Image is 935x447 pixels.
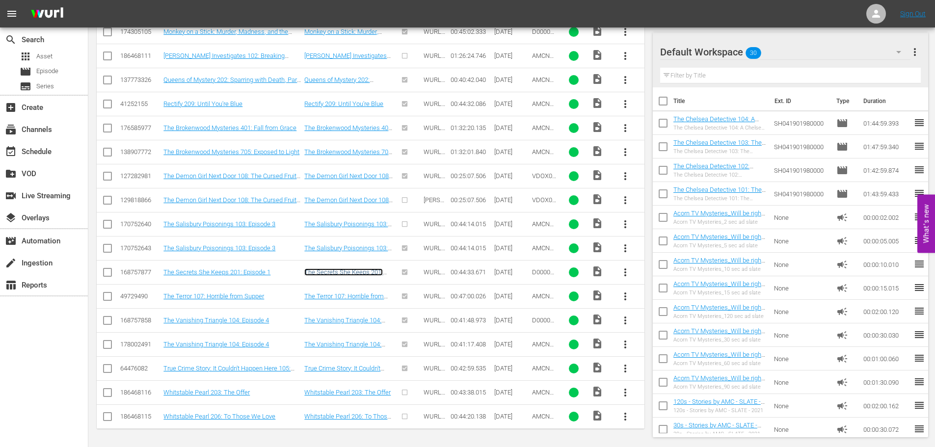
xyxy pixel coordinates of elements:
a: The Secrets She Keeps 201: Episode 1 [163,268,270,276]
span: AMCNVR0000041138 [532,365,554,387]
button: more_vert [614,188,637,212]
div: 120s - Stories by AMC - SLATE - 2021 [673,407,766,414]
a: Whitstable Pearl 206: To Those We Love [163,413,275,420]
td: SH041901980000 [770,111,833,135]
span: more_vert [619,98,631,110]
span: Episode [836,188,848,200]
div: 137773326 [120,76,160,83]
button: more_vert [909,40,921,64]
span: more_vert [619,315,631,326]
a: Acorn TV Mysteries_Will be right back 30 S01642207001 FINA [673,327,765,342]
div: [DATE] [494,244,529,252]
td: 01:43:59.433 [859,182,913,206]
td: 01:44:59.393 [859,111,913,135]
span: Video [591,314,603,325]
span: WURL Feed [424,413,445,427]
span: reorder [913,329,925,341]
a: Queens of Mystery 202: Sparring with Death, Part 2 [304,76,378,91]
button: more_vert [614,405,637,428]
td: 01:47:59.340 [859,135,913,158]
a: The Vanishing Triangle 104: Episode 4 [304,316,385,331]
button: more_vert [614,237,637,260]
a: The Salisbury Poisonings 103: Episode 3 [163,244,275,252]
span: WURL Feed [424,316,445,331]
div: 01:32:20.135 [451,124,491,131]
div: 49729490 [120,292,160,300]
span: more_vert [619,122,631,134]
th: Duration [857,87,916,115]
a: Rectify 209: Until You're Blue [163,100,242,107]
span: Channels [5,124,17,135]
span: reorder [913,399,925,411]
span: Ad [836,329,848,341]
a: [PERSON_NAME] Investigates 102: Breaking Convention [163,52,289,67]
td: 00:00:05.005 [859,229,913,253]
span: Ad [836,423,848,435]
span: [PERSON_NAME]-BURNED-IN-SUBS Feed [424,196,445,248]
span: Asset [20,51,31,62]
td: 00:00:30.072 [859,418,913,441]
div: 00:44:14.015 [451,244,491,252]
a: The Brokenwood Mysteries 401: Fall from Grace [304,124,393,139]
a: 30s - Stories by AMC - SLATE - 2021 [673,421,761,436]
span: more_vert [619,266,631,278]
span: more_vert [619,50,631,62]
div: 00:44:32.086 [451,100,491,107]
div: 01:32:01.840 [451,148,491,156]
span: Video [591,73,603,85]
div: 30s - Stories by AMC - SLATE - 2021 [673,431,766,437]
td: None [770,253,833,276]
button: more_vert [614,140,637,164]
span: Video [591,386,603,397]
span: Video [591,25,603,37]
span: Video [591,121,603,133]
a: Whitstable Pearl 203: The Offer [304,389,391,396]
span: Video [591,97,603,109]
span: D0000041774 [532,316,554,331]
span: WURL Feed [424,341,445,355]
span: more_vert [619,339,631,350]
span: Search [5,34,17,46]
img: ans4CAIJ8jUAAAAAAAAAAAAAAAAAAAAAAAAgQb4GAAAAAAAAAAAAAAAAAAAAAAAAJMjXAAAAAAAAAAAAAAAAAAAAAAAAgAT5G... [24,2,71,26]
div: 138907772 [120,148,160,156]
span: VDOX0000000000041046 [532,172,556,194]
a: The Brokenwood Mysteries 705: Exposed to Light [163,148,299,156]
a: Monkey on a Stick: Murder, Madness, and the [DEMOGRAPHIC_DATA] 102: Episode 2 [163,28,292,43]
span: more_vert [909,46,921,58]
div: 00:25:07.506 [451,172,491,180]
td: 00:00:15.015 [859,276,913,300]
div: 186468115 [120,413,160,420]
a: The Demon Girl Next Door 108: The Cursed Fruit!! Beware the Sour [PERSON_NAME]!! [163,196,300,211]
div: 64476082 [120,365,160,372]
span: more_vert [619,411,631,422]
span: Video [591,145,603,157]
a: Acorn TV Mysteries_Will be right back 120 S01642210001 FINAL [673,304,765,318]
span: AMCNVR0000066728 [532,244,554,266]
button: more_vert [614,333,637,356]
div: 129818866 [120,196,160,204]
span: Ad [836,211,848,223]
div: The Chelsea Detective 104: A Chelsea Education [673,125,766,131]
button: more_vert [614,381,637,404]
a: The Terror 107: Horrible from Supper [304,292,388,307]
span: Video [591,241,603,253]
span: WURL Feed [424,365,445,379]
div: 00:44:33.671 [451,268,491,276]
button: Open Feedback Widget [917,194,935,253]
td: None [770,394,833,418]
span: Episode [836,164,848,176]
div: Acorn TV Mysteries_15 sec ad slate [673,289,766,296]
div: The Chelsea Detective 102: [PERSON_NAME] [673,172,766,178]
span: WURL Feed [424,268,445,283]
span: reorder [913,117,925,129]
span: WURL Feed [424,124,445,139]
div: [DATE] [494,389,529,396]
span: Overlays [5,212,17,224]
span: WURL Feed [424,148,445,163]
span: Schedule [5,146,17,158]
td: None [770,418,833,441]
a: True Crime Story: It Couldn't Happen Here 105: [GEOGRAPHIC_DATA], [US_STATE] [304,365,384,394]
td: 00:00:10.010 [859,253,913,276]
div: 00:44:14.015 [451,220,491,228]
a: Acorn TV Mysteries_Will be right back 15 S01642206001 FINAL [673,280,765,295]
